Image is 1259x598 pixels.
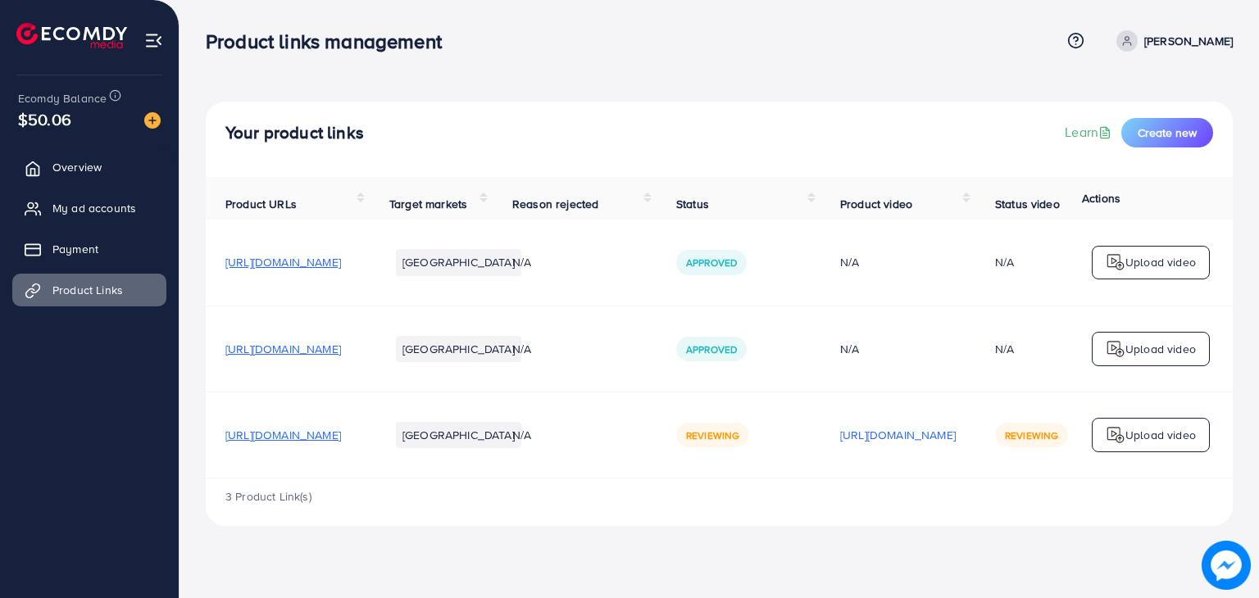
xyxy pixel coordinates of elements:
span: Product URLs [225,196,297,212]
img: menu [144,31,163,50]
img: logo [1106,252,1125,272]
a: Product Links [12,274,166,306]
span: Product Links [52,282,123,298]
li: [GEOGRAPHIC_DATA] [396,249,521,275]
img: logo [16,23,127,48]
div: N/A [840,254,956,270]
li: [GEOGRAPHIC_DATA] [396,336,521,362]
div: N/A [995,341,1014,357]
img: image [144,112,161,129]
img: logo [1106,425,1125,445]
span: $50.06 [18,107,71,131]
span: [URL][DOMAIN_NAME] [225,254,341,270]
img: image [1202,541,1251,590]
span: Actions [1082,190,1120,206]
div: N/A [995,254,1014,270]
span: Overview [52,159,102,175]
span: Reviewing [686,428,739,442]
p: Upload video [1125,425,1196,445]
span: Reason rejected [512,196,598,212]
a: Learn [1065,123,1115,142]
a: Payment [12,233,166,265]
span: Product video [840,196,912,212]
img: logo [1106,339,1125,359]
p: Upload video [1125,252,1196,272]
span: Ecomdy Balance [18,90,107,106]
li: [GEOGRAPHIC_DATA] [396,422,521,448]
span: My ad accounts [52,200,136,216]
span: Status video [995,196,1060,212]
h3: Product links management [206,29,455,53]
span: Target markets [389,196,467,212]
span: Status [676,196,709,212]
span: Payment [52,241,98,257]
span: N/A [512,427,531,443]
div: N/A [840,341,956,357]
a: Overview [12,151,166,183]
h4: Your product links [225,123,364,143]
p: [PERSON_NAME] [1144,31,1233,51]
button: Create new [1121,118,1213,147]
span: N/A [512,254,531,270]
span: Reviewing [1005,428,1058,442]
span: [URL][DOMAIN_NAME] [225,427,341,443]
span: 3 Product Link(s) [225,488,311,505]
span: Approved [686,256,737,270]
p: [URL][DOMAIN_NAME] [840,425,956,445]
p: Upload video [1125,339,1196,359]
a: [PERSON_NAME] [1110,30,1233,52]
span: Create new [1138,125,1197,141]
span: [URL][DOMAIN_NAME] [225,341,341,357]
span: Approved [686,342,737,356]
span: N/A [512,341,531,357]
a: My ad accounts [12,192,166,224]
